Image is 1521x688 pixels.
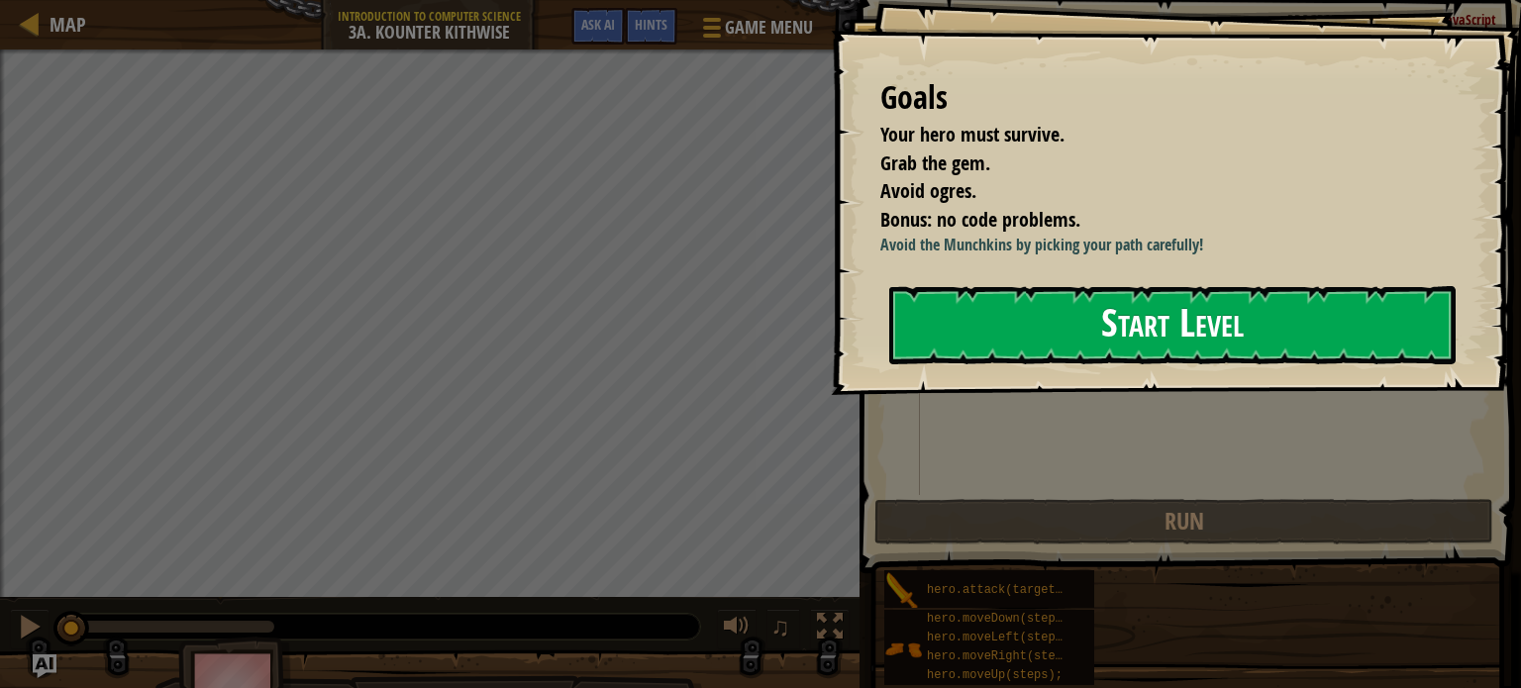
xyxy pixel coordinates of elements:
img: portrait.png [884,572,922,610]
button: Toggle fullscreen [810,609,850,649]
button: Start Level [889,286,1456,364]
img: portrait.png [884,631,922,668]
button: Run [874,499,1493,544]
li: Your hero must survive. [856,121,1447,149]
div: Goals [880,75,1452,121]
li: Bonus: no code problems. [856,206,1447,235]
button: Ask AI [33,654,56,678]
button: Game Menu [687,8,825,54]
span: hero.moveDown(steps); [927,612,1076,626]
span: Bonus: no code problems. [880,206,1080,233]
button: ♫ [766,609,800,649]
span: Grab the gem. [880,149,990,176]
button: Ctrl + P: Pause [10,609,50,649]
li: Avoid ogres. [856,177,1447,206]
span: hero.moveLeft(steps); [927,631,1076,644]
span: Ask AI [581,15,615,34]
p: Avoid the Munchkins by picking your path carefully! [880,234,1467,256]
span: hero.moveUp(steps); [927,668,1063,682]
span: Game Menu [725,15,813,41]
span: Map [50,11,86,38]
span: ♫ [770,612,790,641]
span: Your hero must survive. [880,121,1065,147]
span: hero.moveRight(steps); [927,649,1083,663]
span: Hints [635,15,667,34]
a: Map [40,11,86,38]
span: Avoid ogres. [880,177,976,204]
button: Adjust volume [717,609,757,649]
li: Grab the gem. [856,149,1447,178]
span: hero.attack(target); [927,583,1069,597]
button: Ask AI [571,8,625,45]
